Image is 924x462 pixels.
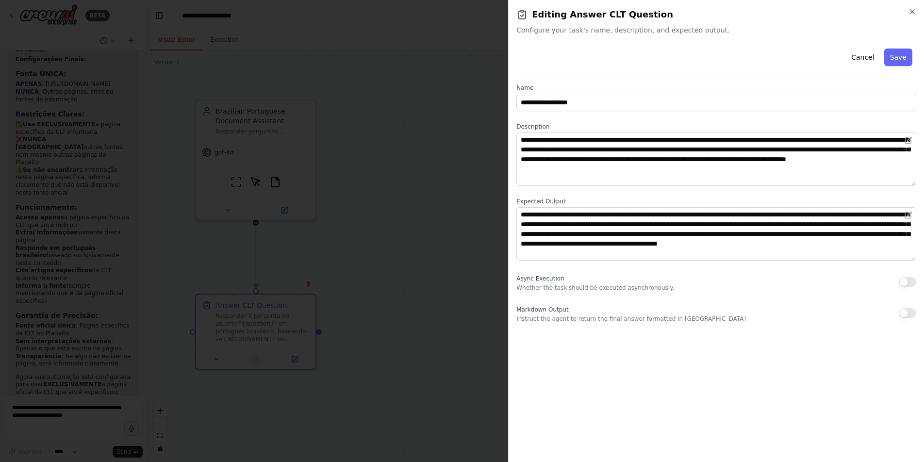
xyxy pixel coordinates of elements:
[516,275,564,282] span: Async Execution
[884,49,912,66] button: Save
[516,284,674,292] p: Whether the task should be executed asynchronously.
[516,123,916,131] label: Description
[516,315,746,323] p: Instruct the agent to return the final answer formatted in [GEOGRAPHIC_DATA]
[516,84,916,92] label: Name
[516,25,916,35] span: Configure your task's name, description, and expected output.
[903,134,914,146] button: Open in editor
[516,306,568,313] span: Markdown Output
[903,209,914,221] button: Open in editor
[516,198,916,205] label: Expected Output
[845,49,880,66] button: Cancel
[516,8,916,21] h2: Editing Answer CLT Question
